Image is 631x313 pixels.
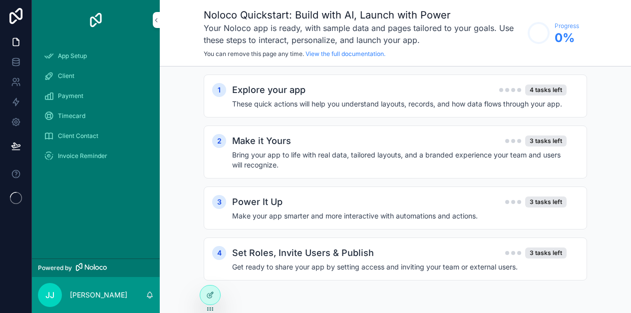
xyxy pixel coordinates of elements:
span: Client [58,72,74,80]
div: scrollable content [32,40,160,178]
a: Client [38,67,154,85]
img: App logo [88,12,104,28]
a: App Setup [38,47,154,65]
span: JJ [45,289,54,301]
span: You can remove this page any time. [204,50,304,57]
span: Payment [58,92,83,100]
a: Client Contact [38,127,154,145]
a: View the full documentation. [306,50,385,57]
span: Client Contact [58,132,98,140]
span: Timecard [58,112,85,120]
span: App Setup [58,52,87,60]
span: 0 % [555,30,579,46]
p: [PERSON_NAME] [70,290,127,300]
h3: Your Noloco app is ready, with sample data and pages tailored to your goals. Use these steps to i... [204,22,523,46]
a: Timecard [38,107,154,125]
a: Powered by [32,258,160,277]
a: Invoice Reminder [38,147,154,165]
span: Invoice Reminder [58,152,107,160]
a: Payment [38,87,154,105]
span: Powered by [38,264,72,272]
span: Progress [555,22,579,30]
h1: Noloco Quickstart: Build with AI, Launch with Power [204,8,523,22]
